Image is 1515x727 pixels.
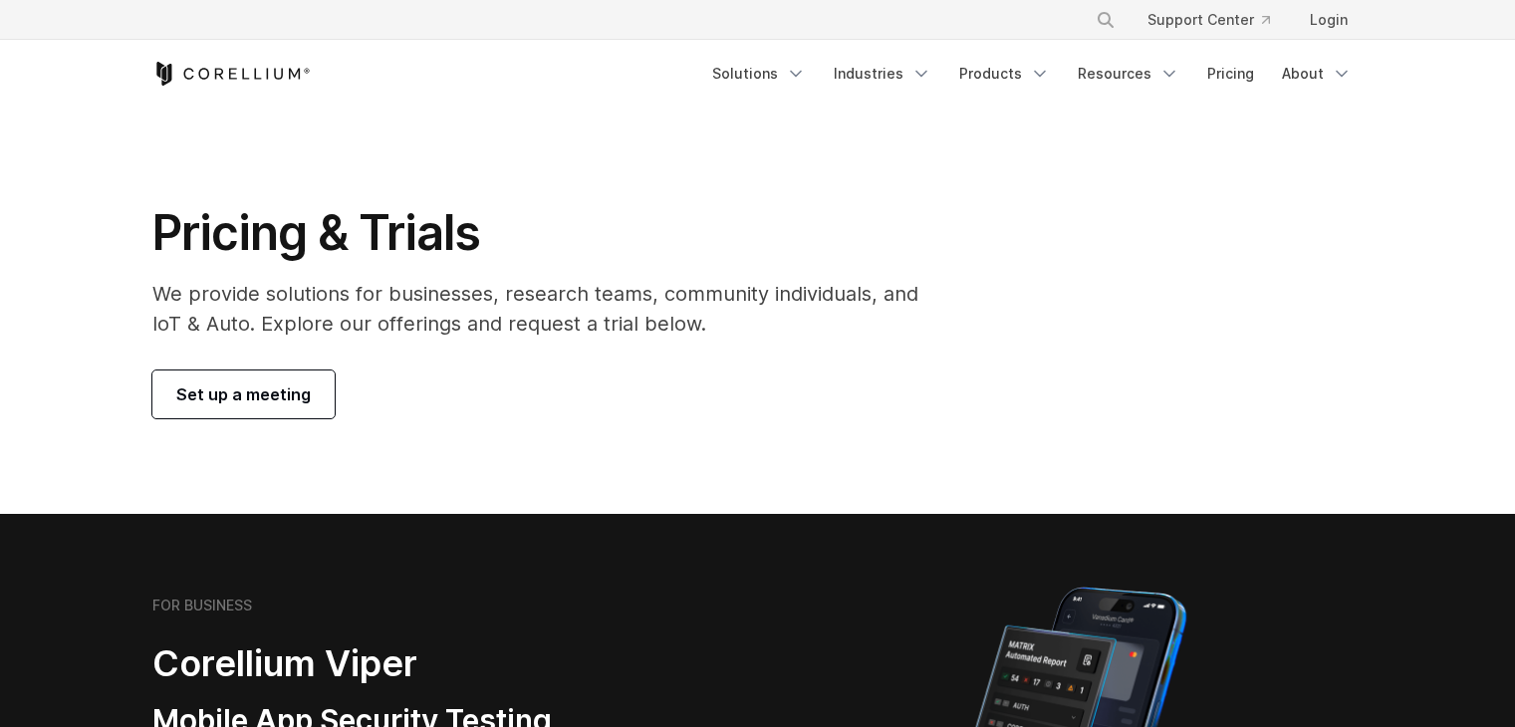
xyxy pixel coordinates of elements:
a: Corellium Home [152,62,311,86]
div: Navigation Menu [700,56,1364,92]
p: We provide solutions for businesses, research teams, community individuals, and IoT & Auto. Explo... [152,279,946,339]
h2: Corellium Viper [152,641,662,686]
a: Pricing [1195,56,1266,92]
span: Set up a meeting [176,382,311,406]
a: Resources [1066,56,1191,92]
a: Support Center [1132,2,1286,38]
a: Set up a meeting [152,370,335,418]
a: Solutions [700,56,818,92]
a: Products [947,56,1062,92]
h6: FOR BUSINESS [152,597,252,614]
a: Industries [822,56,943,92]
a: About [1270,56,1364,92]
button: Search [1088,2,1124,38]
h1: Pricing & Trials [152,203,946,263]
div: Navigation Menu [1072,2,1364,38]
a: Login [1294,2,1364,38]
